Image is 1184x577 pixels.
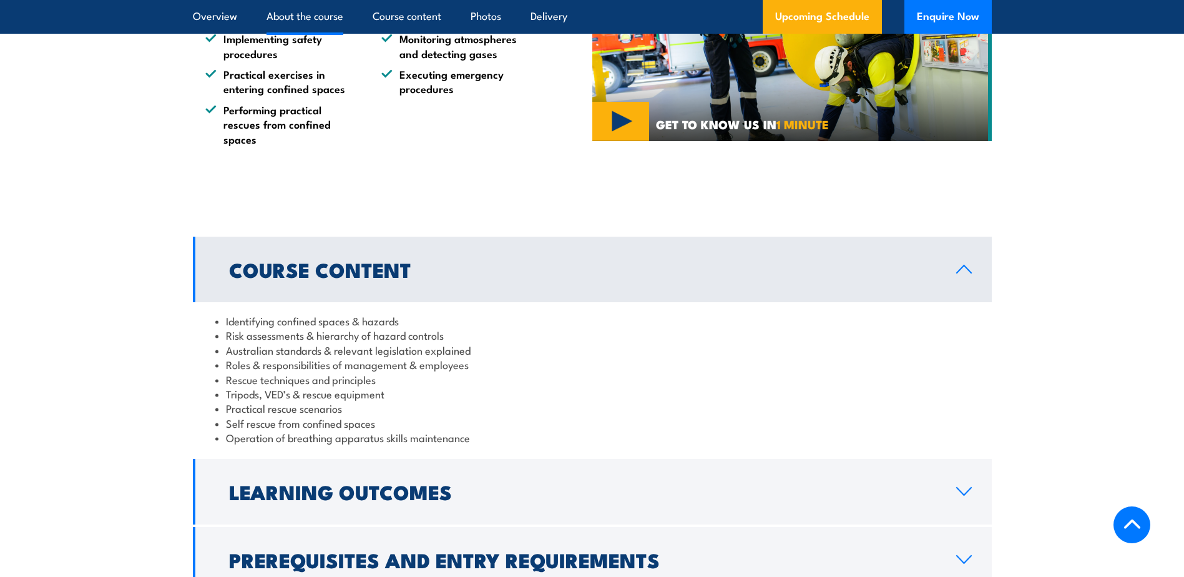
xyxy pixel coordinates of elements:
[215,313,969,328] li: Identifying confined spaces & hazards
[215,416,969,430] li: Self rescue from confined spaces
[381,67,535,96] li: Executing emergency procedures
[381,31,535,61] li: Monitoring atmospheres and detecting gases
[215,430,969,445] li: Operation of breathing apparatus skills maintenance
[215,387,969,401] li: Tripods, VED’s & rescue equipment
[229,551,936,568] h2: Prerequisites and Entry Requirements
[205,31,359,61] li: Implementing safety procedures
[215,357,969,372] li: Roles & responsibilities of management & employees
[776,115,829,133] strong: 1 MINUTE
[205,67,359,96] li: Practical exercises in entering confined spaces
[215,401,969,415] li: Practical rescue scenarios
[215,372,969,387] li: Rescue techniques and principles
[215,328,969,342] li: Risk assessments & hierarchy of hazard controls
[215,343,969,357] li: Australian standards & relevant legislation explained
[193,237,992,302] a: Course Content
[229,483,936,500] h2: Learning Outcomes
[229,260,936,278] h2: Course Content
[193,459,992,525] a: Learning Outcomes
[205,102,359,146] li: Performing practical rescues from confined spaces
[656,119,829,130] span: GET TO KNOW US IN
